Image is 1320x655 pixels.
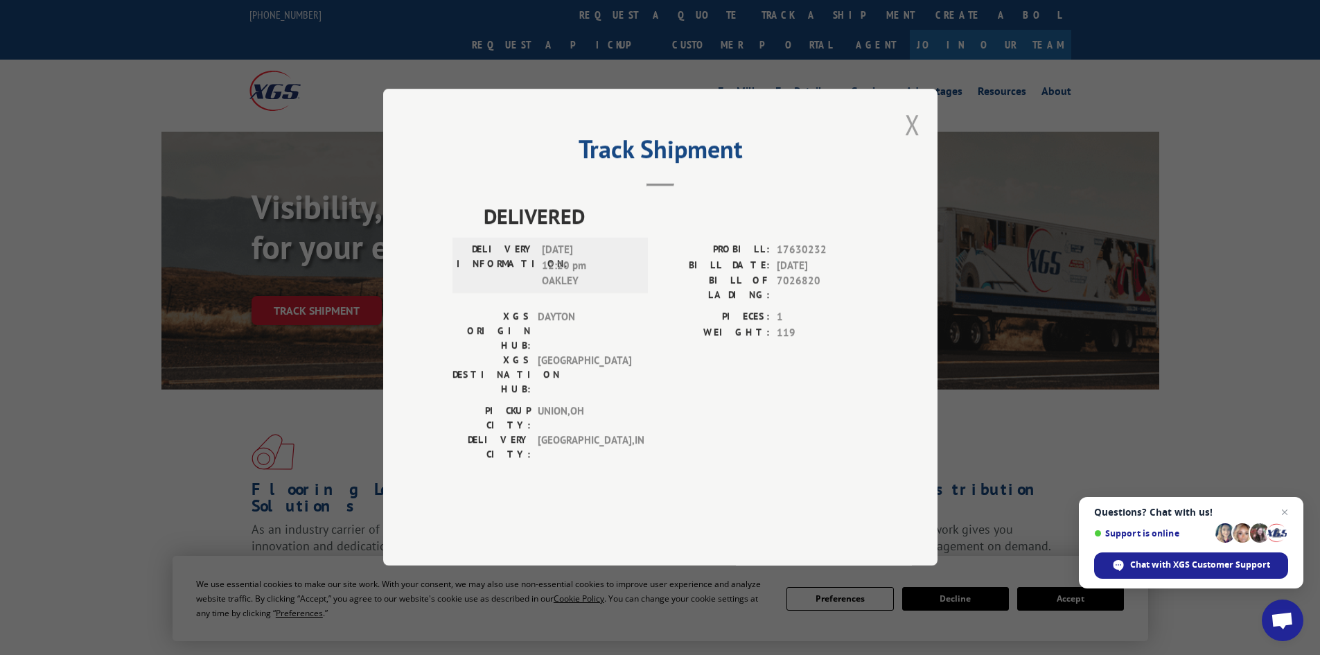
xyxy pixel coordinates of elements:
[452,404,531,433] label: PICKUP CITY:
[777,258,868,274] span: [DATE]
[452,139,868,166] h2: Track Shipment
[1094,552,1288,579] div: Chat with XGS Customer Support
[660,243,770,259] label: PROBILL:
[452,433,531,462] label: DELIVERY CITY:
[1130,559,1270,571] span: Chat with XGS Customer Support
[538,353,631,397] span: [GEOGRAPHIC_DATA]
[660,274,770,303] label: BILL OF LADING:
[660,310,770,326] label: PIECES:
[660,258,770,274] label: BILL DATE:
[542,243,635,290] span: [DATE] 12:20 pm OAKLEY
[777,243,868,259] span: 17630232
[1276,504,1293,521] span: Close chat
[1262,600,1303,641] div: Open chat
[777,310,868,326] span: 1
[538,310,631,353] span: DAYTON
[1094,507,1288,518] span: Questions? Chat with us!
[905,106,920,143] button: Close modal
[452,353,531,397] label: XGS DESTINATION HUB:
[457,243,535,290] label: DELIVERY INFORMATION:
[484,201,868,232] span: DELIVERED
[452,310,531,353] label: XGS ORIGIN HUB:
[538,404,631,433] span: UNION , OH
[1094,528,1211,539] span: Support is online
[538,433,631,462] span: [GEOGRAPHIC_DATA] , IN
[777,325,868,341] span: 119
[660,325,770,341] label: WEIGHT:
[777,274,868,303] span: 7026820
